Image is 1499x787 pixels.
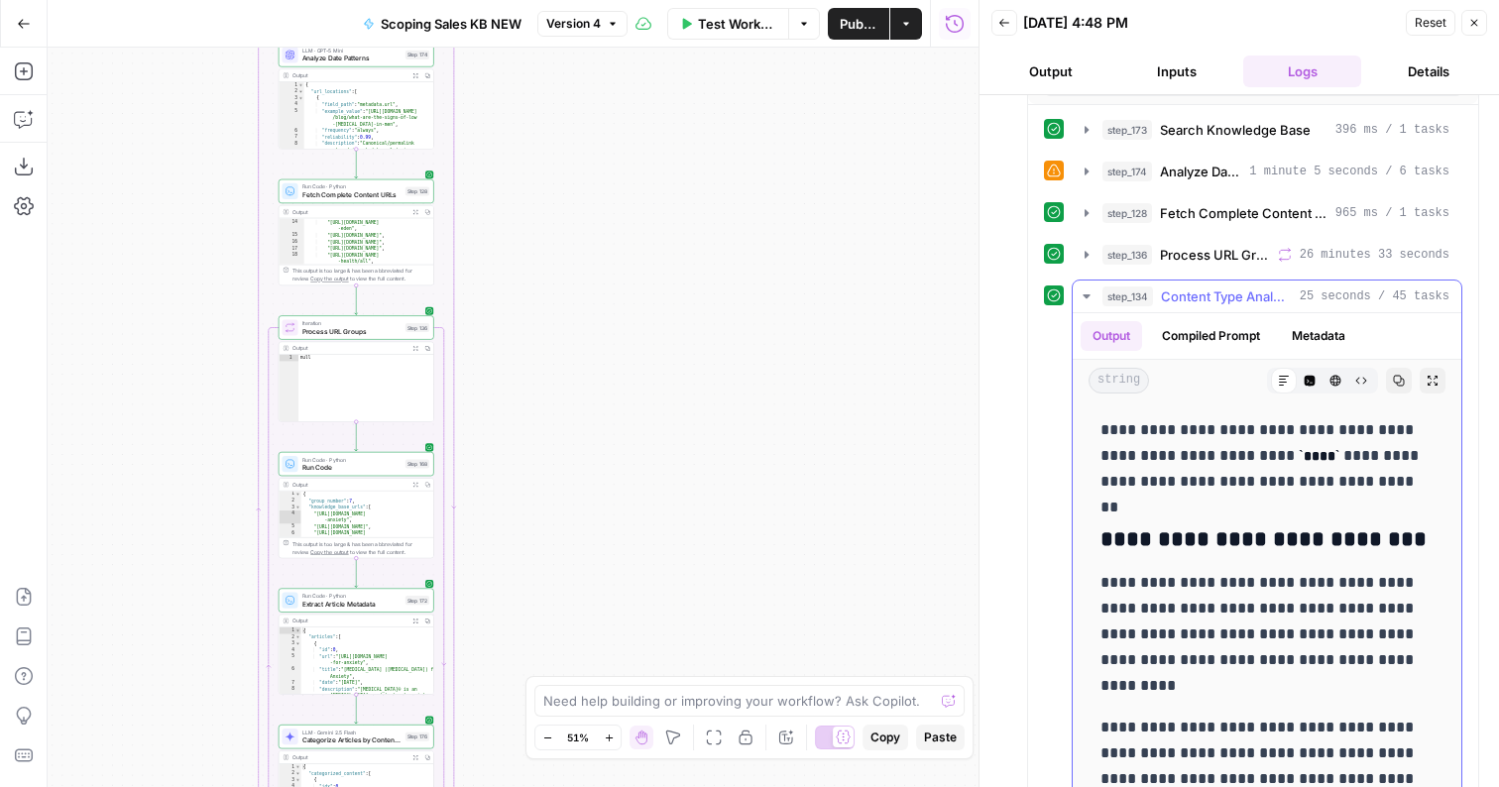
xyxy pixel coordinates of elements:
div: 1 [279,764,300,771]
span: Toggle code folding, rows 3 through 9 [298,95,304,102]
button: Output [991,56,1109,87]
span: Extract Article Metadata [302,599,402,609]
span: Toggle code folding, rows 1 through 228 [298,82,304,89]
span: step_136 [1102,245,1152,265]
span: Toggle code folding, rows 1 through 53 [295,627,301,634]
button: 26 minutes 33 seconds [1073,239,1461,271]
g: Edge from step_136 to step_168 [355,422,358,451]
span: Toggle code folding, rows 2 through 24 [295,634,301,641]
button: Publish [828,8,889,40]
span: Run Code [302,463,402,473]
span: Copy [870,729,900,746]
div: Output [292,617,406,624]
button: Compiled Prompt [1150,321,1272,351]
div: 5 [279,653,300,666]
span: step_173 [1102,120,1152,140]
div: Output [292,344,406,352]
span: 26 minutes 33 seconds [1300,246,1449,264]
div: Output [292,481,406,489]
span: Categorize Articles by Content Type [302,735,402,745]
div: Output [292,753,406,761]
span: Search Knowledge Base [1160,120,1311,140]
span: Content Type Analysis Report [1161,286,1292,306]
span: 25 seconds / 45 tasks [1300,287,1449,305]
button: Inputs [1117,56,1235,87]
div: 18 [279,252,303,265]
div: Output [292,71,406,79]
span: Test Workflow [698,14,776,34]
span: LLM · Gemini 2.5 Flash [302,729,402,736]
span: Run Code · Python [302,182,402,190]
span: Iteration [302,319,402,327]
div: 1 [279,82,303,89]
div: Output [292,208,406,216]
span: Process URL Groups [1160,245,1270,265]
div: 7 [279,680,300,687]
span: Reset [1415,14,1446,32]
div: 14 [279,219,303,232]
span: 1 minute 5 seconds / 6 tasks [1249,163,1449,180]
div: 4 [279,647,300,654]
div: 6 [279,128,303,135]
div: 4 [279,101,303,108]
div: 2 [279,770,300,777]
span: step_128 [1102,203,1152,223]
div: 7 [279,134,303,141]
div: LLM · GPT-5 MiniAnalyze Date PatternsStep 174Output{ "url_locations":[ { "field_path":"metadata.u... [279,43,434,149]
div: 3 [279,640,300,647]
div: 1 [279,627,300,634]
button: Output [1081,321,1142,351]
div: Step 168 [405,460,429,469]
span: Copy the output [310,549,348,555]
div: 5 [279,523,300,530]
div: 6 [279,530,300,543]
div: 4 [279,510,300,523]
button: Logs [1243,56,1361,87]
div: Step 136 [405,323,429,332]
span: Scoping Sales KB NEW [381,14,521,34]
span: Version 4 [546,15,601,33]
div: 3 [279,95,303,102]
div: 2 [279,634,300,641]
div: Step 176 [405,732,429,741]
div: 8 [279,141,303,161]
span: Toggle code folding, rows 3 through 6 [295,777,301,784]
button: Details [1369,56,1487,87]
g: Edge from step_174 to step_128 [355,149,358,177]
g: Edge from step_168 to step_172 [355,558,358,587]
button: 1 minute 5 seconds / 6 tasks [1073,156,1461,187]
div: 8 [279,686,300,719]
button: Reset [1406,10,1455,36]
div: 16 [279,239,303,246]
span: Fetch Complete Content URLs [302,189,402,199]
div: 15 [279,232,303,239]
button: Metadata [1280,321,1357,351]
span: 965 ms / 1 tasks [1335,204,1449,222]
div: 3 [279,505,300,511]
div: IterationProcess URL GroupsStep 136Outputnull [279,315,434,421]
span: LLM · GPT-5 Mini [302,47,402,55]
div: This output is too large & has been abbreviated for review. to view the full content. [292,267,430,282]
span: 51% [567,730,589,745]
div: Step 172 [405,596,429,605]
span: Analyze Date Patterns [1160,162,1241,181]
div: Run Code · PythonRun CodeStep 168Output{ "group_number":7, "knowledge_base_urls":[ "[URL][DOMAIN_... [279,452,434,558]
span: Toggle code folding, rows 2 through 45 [298,88,304,95]
g: Edge from step_172 to step_176 [355,695,358,724]
div: 1 [279,491,300,498]
div: Step 128 [405,186,429,195]
button: 965 ms / 1 tasks [1073,197,1461,229]
span: string [1089,368,1149,393]
button: Scoping Sales KB NEW [351,8,533,40]
span: Toggle code folding, rows 3 through 9 [295,640,301,647]
span: 396 ms / 1 tasks [1335,121,1449,139]
span: Toggle code folding, rows 3 through 7 [295,505,301,511]
span: Copy the output [310,276,348,281]
span: Paste [924,729,957,746]
span: Run Code · Python [302,455,402,463]
span: Run Code · Python [302,592,402,600]
span: Process URL Groups [302,326,402,336]
div: 6 [279,666,300,679]
div: 3 [279,777,300,784]
span: Analyze Date Patterns [302,54,402,63]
